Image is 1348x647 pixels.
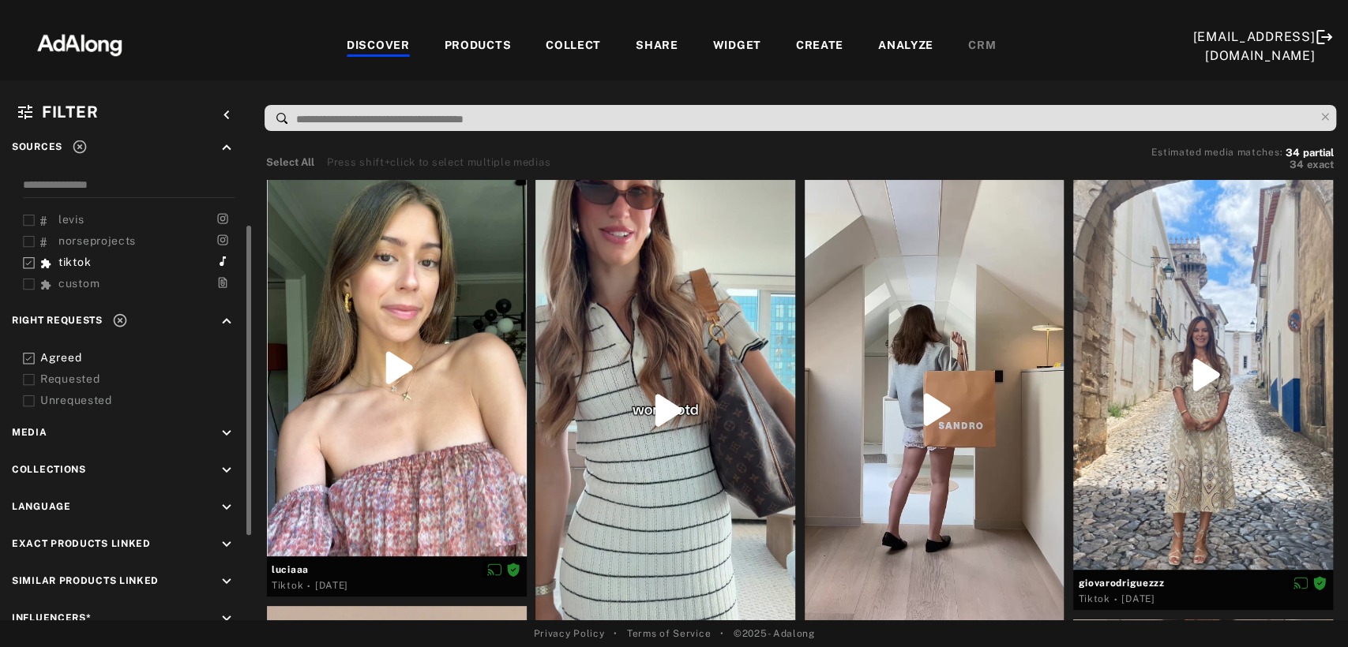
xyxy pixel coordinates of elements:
[12,315,103,326] span: Right Requests
[347,37,410,56] div: DISCOVER
[1286,147,1300,159] span: 34
[1269,571,1348,647] iframe: Chat Widget
[58,234,136,247] span: norseprojects
[483,561,506,578] button: Disable diffusion on this media
[1113,593,1117,606] span: ·
[272,563,522,577] span: luciaaa
[506,563,520,574] span: Rights agreed
[12,141,62,152] span: Sources
[10,20,149,67] img: 63233d7d88ed69de3c212112c67096b6.png
[12,427,47,438] span: Media
[327,155,550,170] div: Press shift+click to select multiple medias
[218,610,235,627] i: keyboard_arrow_down
[12,501,71,512] span: Language
[1078,576,1328,590] span: giovarodriguezzz
[12,538,151,549] span: Exact Products Linked
[720,626,724,641] span: •
[266,155,314,170] button: Select All
[445,37,512,56] div: PRODUCTS
[218,424,235,442] i: keyboard_arrow_down
[1193,28,1316,65] div: [EMAIL_ADDRESS][DOMAIN_NAME]
[218,139,235,156] i: keyboard_arrow_up
[58,277,100,290] span: custom
[546,37,601,56] div: COLLECT
[218,573,235,590] i: keyboard_arrow_down
[218,499,235,516] i: keyboard_arrow_down
[307,580,311,593] span: ·
[627,626,711,641] a: Terms of Service
[42,103,98,122] span: Filter
[734,626,815,641] span: © 2025 - Adalong
[1269,571,1348,647] div: Widget de chat
[533,626,604,641] a: Privacy Policy
[12,575,159,586] span: Similar Products Linked
[1078,592,1110,606] div: Tiktok
[614,626,618,641] span: •
[878,37,933,56] div: ANALYZE
[218,536,235,553] i: keyboard_arrow_down
[315,580,348,591] time: 2025-08-20T00:00:00.000Z
[40,350,241,366] div: Agreed
[218,462,235,479] i: keyboard_arrow_down
[636,37,678,56] div: SHARE
[272,578,303,593] div: Tiktok
[796,37,843,56] div: CREATE
[12,464,86,475] span: Collections
[1290,159,1304,170] span: 34
[218,107,235,124] i: keyboard_arrow_left
[12,612,91,623] span: Influencers*
[58,256,91,268] span: tiktok
[218,312,235,330] i: keyboard_arrow_up
[713,37,761,56] div: WIDGET
[40,392,241,409] div: Unrequested
[1151,147,1282,158] span: Estimated media matches:
[1121,593,1155,604] time: 2025-08-20T00:00:00.000Z
[40,371,241,387] div: Requested
[968,37,996,56] div: CRM
[1151,157,1334,173] button: 34exact
[58,213,84,226] span: levis
[1286,149,1334,157] button: 34partial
